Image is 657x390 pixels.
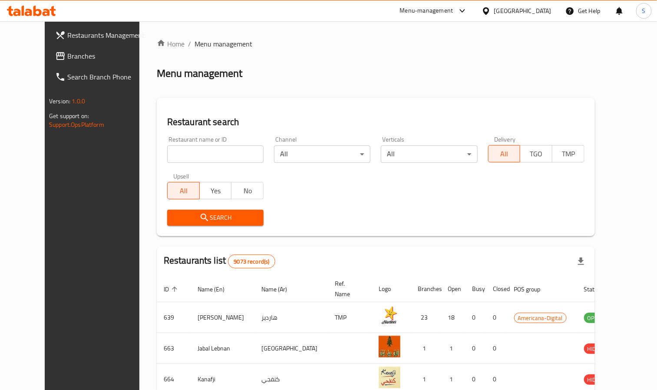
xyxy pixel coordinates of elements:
[195,39,252,49] span: Menu management
[411,276,441,302] th: Branches
[274,145,370,163] div: All
[198,284,236,294] span: Name (En)
[441,302,466,333] td: 18
[524,148,549,160] span: TGO
[466,302,486,333] td: 0
[552,145,584,162] button: TMP
[556,148,581,160] span: TMP
[203,185,228,197] span: Yes
[400,6,453,16] div: Menu-management
[261,284,298,294] span: Name (Ar)
[335,278,361,299] span: Ref. Name
[494,6,551,16] div: [GEOGRAPHIC_DATA]
[72,96,85,107] span: 1.0.0
[381,145,477,163] div: All
[231,182,264,199] button: No
[379,305,400,327] img: Hardee's
[254,302,328,333] td: هارديز
[571,251,591,272] div: Export file
[167,116,584,129] h2: Restaurant search
[157,66,242,80] h2: Menu management
[67,30,148,40] span: Restaurants Management
[67,72,148,82] span: Search Branch Phone
[188,39,191,49] li: /
[157,39,185,49] a: Home
[167,145,264,163] input: Search for restaurant name or ID..
[486,276,507,302] th: Closed
[157,39,595,49] nav: breadcrumb
[466,333,486,364] td: 0
[49,96,70,107] span: Version:
[441,276,466,302] th: Open
[171,185,196,197] span: All
[167,210,264,226] button: Search
[514,284,552,294] span: POS group
[379,336,400,357] img: Jabal Lebnan
[254,333,328,364] td: [GEOGRAPHIC_DATA]
[173,173,189,179] label: Upsell
[191,302,254,333] td: [PERSON_NAME]
[164,254,275,268] h2: Restaurants list
[486,333,507,364] td: 0
[48,25,155,46] a: Restaurants Management
[379,367,400,388] img: Kanafji
[191,333,254,364] td: Jabal Lebnan
[49,119,104,130] a: Support.OpsPlatform
[486,302,507,333] td: 0
[49,110,89,122] span: Get support on:
[411,302,441,333] td: 23
[488,145,521,162] button: All
[157,302,191,333] td: 639
[520,145,552,162] button: TGO
[584,284,612,294] span: Status
[199,182,232,199] button: Yes
[584,344,610,354] span: HIDDEN
[372,276,411,302] th: Logo
[584,313,605,323] span: OPEN
[157,333,191,364] td: 663
[228,254,275,268] div: Total records count
[164,284,180,294] span: ID
[48,66,155,87] a: Search Branch Phone
[492,148,517,160] span: All
[235,185,260,197] span: No
[167,182,200,199] button: All
[328,302,372,333] td: TMP
[48,46,155,66] a: Branches
[411,333,441,364] td: 1
[584,374,610,385] div: HIDDEN
[515,313,566,323] span: Americana-Digital
[584,375,610,385] span: HIDDEN
[174,212,257,223] span: Search
[228,258,274,266] span: 9073 record(s)
[642,6,646,16] span: S
[67,51,148,61] span: Branches
[466,276,486,302] th: Busy
[494,136,516,142] label: Delivery
[441,333,466,364] td: 1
